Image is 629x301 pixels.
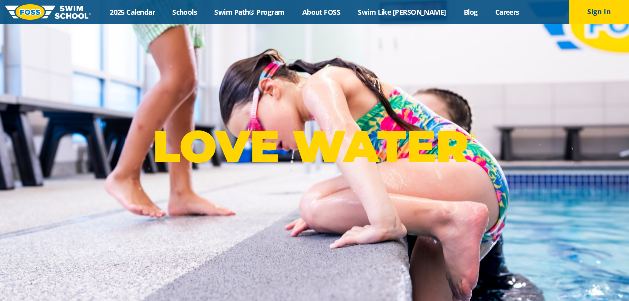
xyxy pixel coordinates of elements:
[293,7,349,17] a: About FOSS
[349,7,455,17] a: Swim Like [PERSON_NAME]
[153,120,476,173] p: LOVE WATER
[101,7,164,17] a: 2025 Calendar
[486,7,528,17] a: Careers
[164,7,206,17] a: Schools
[206,7,293,17] a: Swim Path® Program
[468,130,476,142] sup: ®
[5,4,91,20] img: FOSS Swim School Logo
[455,7,486,17] a: Blog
